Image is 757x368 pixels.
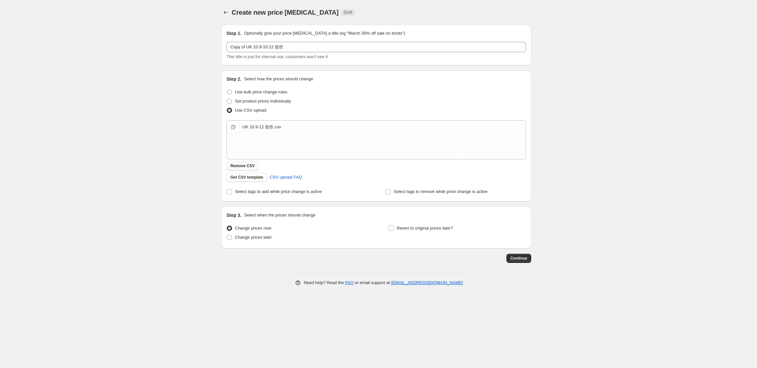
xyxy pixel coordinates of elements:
[235,189,322,194] span: Select tags to add while price change is active
[304,280,345,285] span: Need help? Read the
[226,76,241,82] h2: Step 2.
[345,280,354,285] a: FAQ
[397,226,453,231] span: Revert to original prices later?
[230,163,255,168] span: Remove CSV
[506,254,531,263] button: Continue
[226,161,259,170] button: Remove CSV
[230,175,263,180] span: Get CSV template
[270,174,302,181] span: CSV upload FAQ
[266,172,306,183] a: CSV upload FAQ
[244,212,316,218] p: Select when the prices should change
[226,54,328,59] span: This title is just for internal use, customers won't see it
[226,42,526,52] input: 30% off holiday sale
[226,30,241,37] h2: Step 1.
[226,173,267,182] button: Get CSV template
[242,124,281,130] div: UK 10.9-12 改价.csv
[244,30,405,37] p: Optionally give your price [MEDICAL_DATA] a title (eg "March 30% off sale on boots")
[344,10,352,15] span: Draft
[510,256,527,261] span: Continue
[232,9,339,16] span: Create new price [MEDICAL_DATA]
[235,226,271,231] span: Change prices now
[244,76,313,82] p: Select how the prices should change
[235,108,266,113] span: Use CSV upload
[391,280,463,285] a: [EMAIL_ADDRESS][DOMAIN_NAME]
[221,8,230,17] button: Price change jobs
[235,235,272,240] span: Change prices later
[354,280,391,285] span: or email support at
[394,189,488,194] span: Select tags to remove while price change is active
[235,89,287,94] span: Use bulk price change rules
[235,99,291,104] span: Set product prices individually
[226,212,241,218] h2: Step 3.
